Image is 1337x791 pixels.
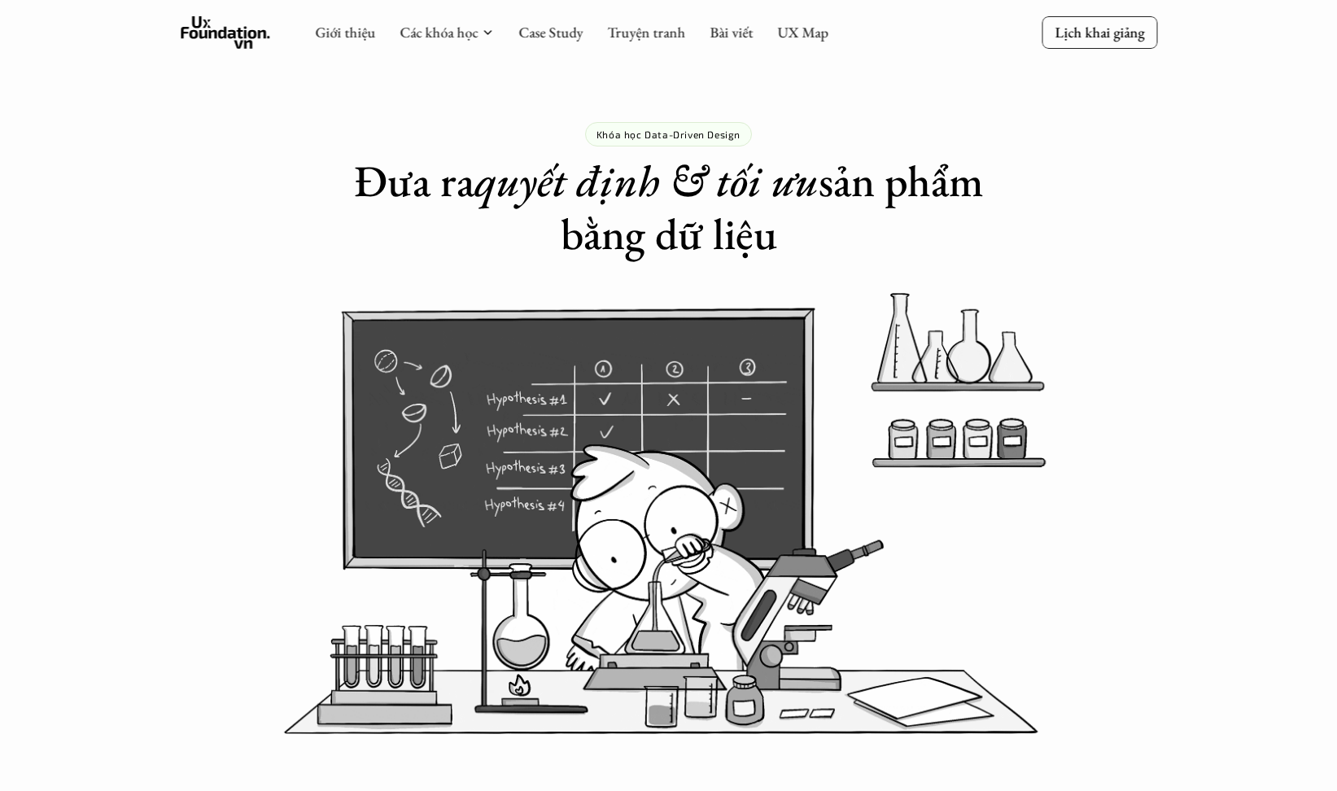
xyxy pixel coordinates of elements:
[315,23,375,42] a: Giới thiệu
[400,23,478,42] a: Các khóa học
[1055,23,1144,42] p: Lịch khai giảng
[1042,16,1157,48] a: Lịch khai giảng
[607,23,685,42] a: Truyện tranh
[518,23,583,42] a: Case Study
[474,152,819,209] em: quyết định & tối ưu
[777,23,828,42] a: UX Map
[343,155,994,260] h1: Đưa ra sản phẩm bằng dữ liệu
[596,129,741,140] p: Khóa học Data-Driven Design
[710,23,753,42] a: Bài viết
